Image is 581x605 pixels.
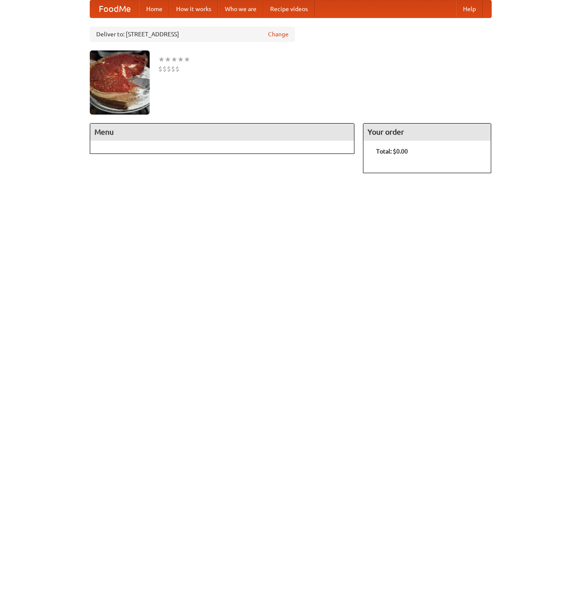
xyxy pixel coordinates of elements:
a: Home [139,0,169,18]
a: How it works [169,0,218,18]
li: $ [167,64,171,74]
li: $ [158,64,162,74]
li: ★ [165,55,171,64]
a: Help [456,0,483,18]
li: ★ [158,55,165,64]
a: Recipe videos [263,0,315,18]
h4: Menu [90,124,354,141]
div: Deliver to: [STREET_ADDRESS] [90,27,295,42]
img: angular.jpg [90,50,150,115]
b: Total: $0.00 [376,148,408,155]
a: Change [268,30,289,38]
li: ★ [184,55,190,64]
li: $ [162,64,167,74]
a: Who we are [218,0,263,18]
h4: Your order [363,124,491,141]
li: ★ [177,55,184,64]
a: FoodMe [90,0,139,18]
li: $ [175,64,180,74]
li: ★ [171,55,177,64]
li: $ [171,64,175,74]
